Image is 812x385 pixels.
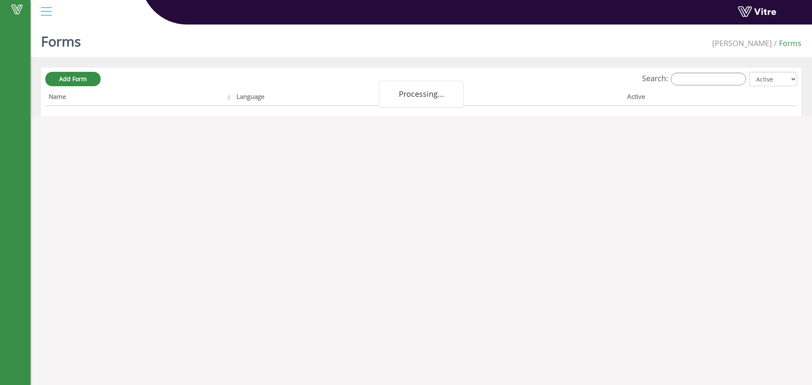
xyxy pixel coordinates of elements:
th: Language [233,90,429,106]
th: Company [430,90,624,106]
a: Add Form [45,72,101,86]
span: Add Form [59,75,87,83]
h1: Forms [41,21,81,57]
input: Search: [671,73,746,85]
label: Search: [642,73,746,85]
span: 379 [712,38,772,48]
th: Name [45,90,233,106]
th: Active [624,90,760,106]
li: Forms [772,38,801,49]
div: Processing... [379,81,464,108]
